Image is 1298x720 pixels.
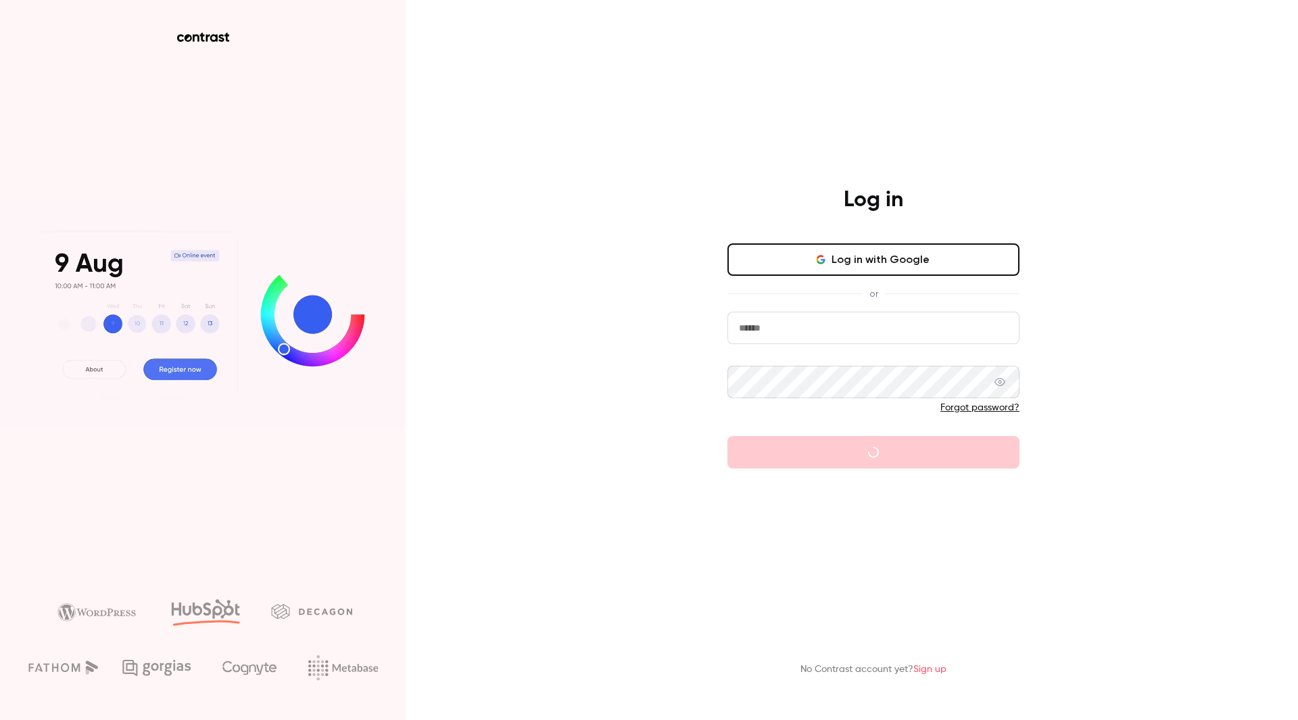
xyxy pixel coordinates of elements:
[844,187,903,214] h4: Log in
[940,403,1019,412] a: Forgot password?
[863,287,885,301] span: or
[913,665,946,674] a: Sign up
[727,243,1019,276] button: Log in with Google
[271,604,352,619] img: decagon
[800,663,946,677] p: No Contrast account yet?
